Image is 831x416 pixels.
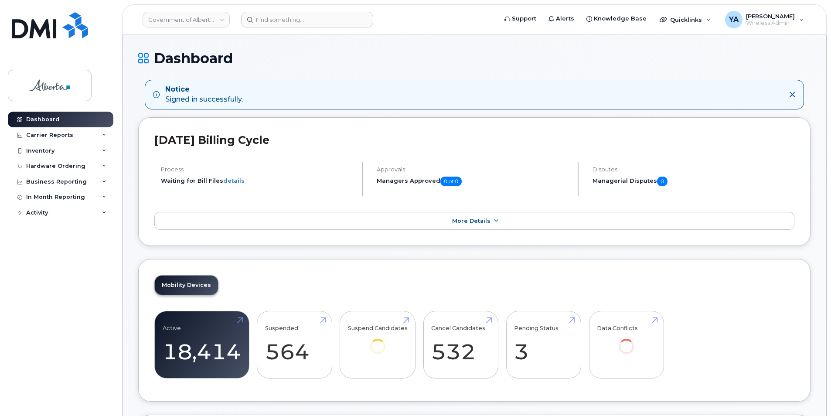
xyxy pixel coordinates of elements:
span: 0 of 0 [440,177,462,186]
a: Active 18,414 [163,316,241,374]
a: Pending Status 3 [514,316,573,374]
div: Signed in successfully. [165,85,243,105]
strong: Notice [165,85,243,95]
h4: Approvals [377,166,570,173]
span: More Details [452,218,490,224]
a: Suspend Candidates [348,316,408,366]
li: Waiting for Bill Files [161,177,354,185]
h5: Managerial Disputes [593,177,794,186]
h5: Managers Approved [377,177,570,186]
h1: Dashboard [138,51,811,66]
a: details [223,177,245,184]
h2: [DATE] Billing Cycle [154,133,794,147]
a: Cancel Candidates 532 [431,316,490,374]
span: 0 [657,177,668,186]
a: Data Conflicts [597,316,656,366]
a: Mobility Devices [155,276,218,295]
h4: Process [161,166,354,173]
a: Suspended 564 [265,316,324,374]
h4: Disputes [593,166,794,173]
